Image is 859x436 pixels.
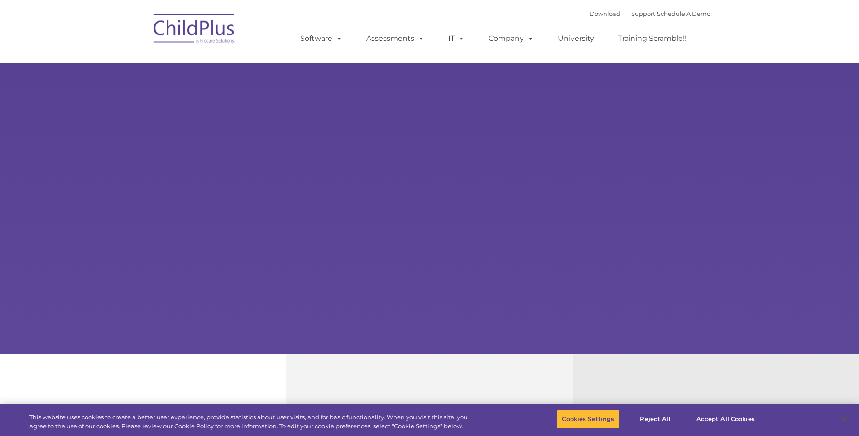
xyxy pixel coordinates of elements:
font: | [590,10,710,17]
button: Cookies Settings [557,410,619,429]
a: Company [480,29,543,48]
a: Download [590,10,620,17]
button: Close [835,409,854,429]
a: Software [291,29,351,48]
button: Reject All [627,410,684,429]
img: ChildPlus by Procare Solutions [149,7,240,53]
a: Training Scramble!! [609,29,696,48]
div: This website uses cookies to create a better user experience, provide statistics about user visit... [29,413,472,431]
a: Support [631,10,655,17]
a: Schedule A Demo [657,10,710,17]
a: IT [439,29,474,48]
button: Accept All Cookies [691,410,760,429]
a: Assessments [357,29,433,48]
a: University [549,29,603,48]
